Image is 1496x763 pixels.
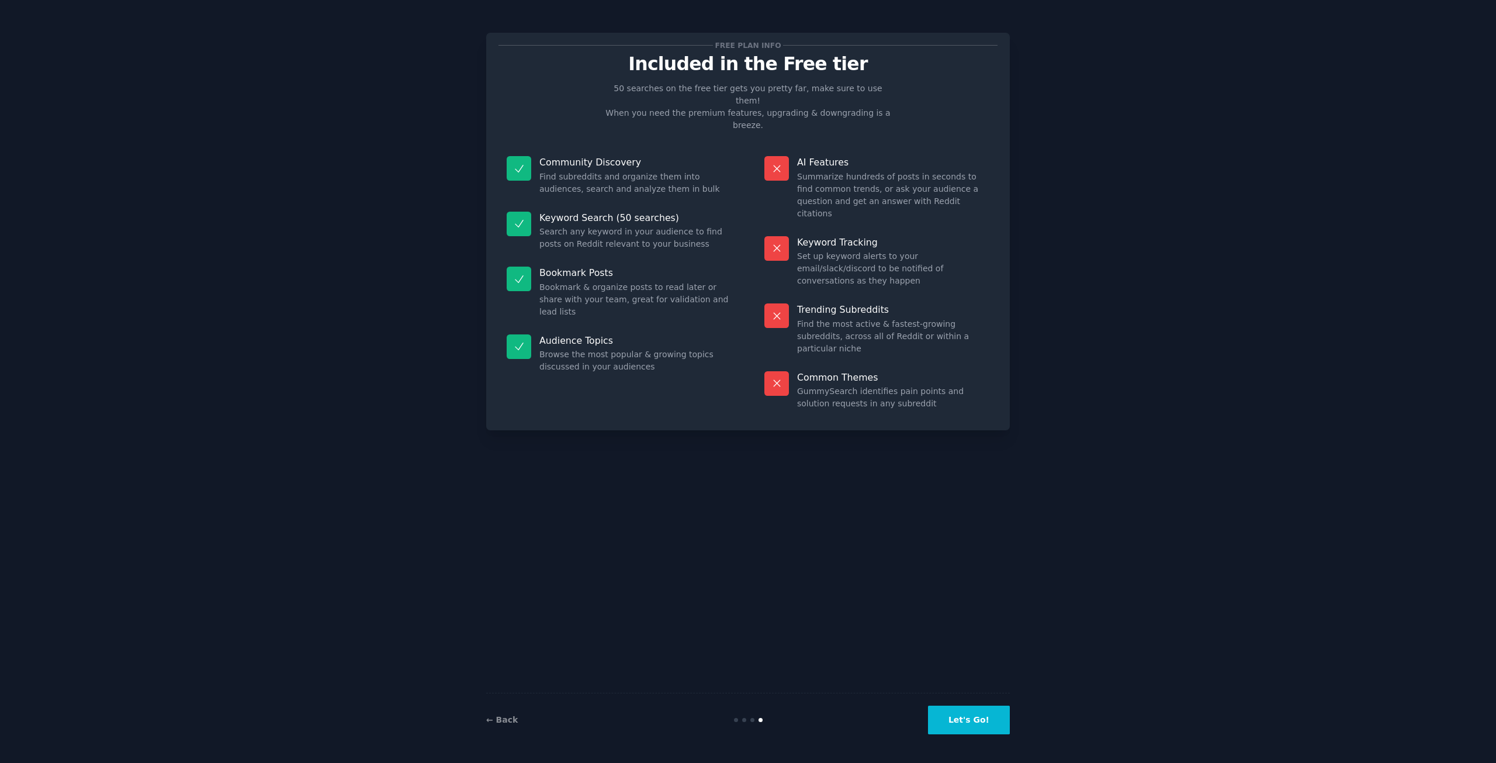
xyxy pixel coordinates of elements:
p: 50 searches on the free tier gets you pretty far, make sure to use them! When you need the premiu... [601,82,895,132]
dd: Find subreddits and organize them into audiences, search and analyze them in bulk [539,171,732,195]
dd: Summarize hundreds of posts in seconds to find common trends, or ask your audience a question and... [797,171,989,220]
span: Free plan info [713,39,783,51]
dd: Set up keyword alerts to your email/slack/discord to be notified of conversations as they happen [797,250,989,287]
dd: Browse the most popular & growing topics discussed in your audiences [539,348,732,373]
p: Trending Subreddits [797,303,989,316]
p: Community Discovery [539,156,732,168]
dd: Find the most active & fastest-growing subreddits, across all of Reddit or within a particular niche [797,318,989,355]
dd: Bookmark & organize posts to read later or share with your team, great for validation and lead lists [539,281,732,318]
dd: Search any keyword in your audience to find posts on Reddit relevant to your business [539,226,732,250]
a: ← Back [486,715,518,724]
p: Common Themes [797,371,989,384]
p: Keyword Search (50 searches) [539,212,732,224]
p: Included in the Free tier [498,54,998,74]
p: AI Features [797,156,989,168]
p: Bookmark Posts [539,267,732,279]
p: Audience Topics [539,334,732,347]
p: Keyword Tracking [797,236,989,248]
dd: GummySearch identifies pain points and solution requests in any subreddit [797,385,989,410]
button: Let's Go! [928,706,1010,734]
